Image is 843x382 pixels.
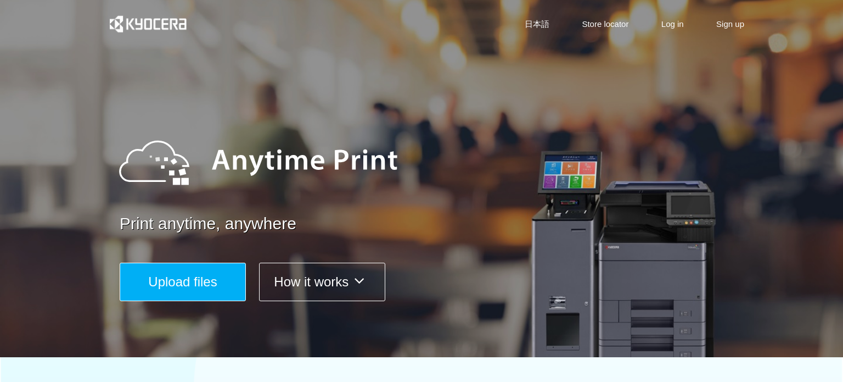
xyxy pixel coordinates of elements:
a: Print anytime, anywhere [120,212,751,236]
button: How it works [259,263,385,301]
a: Store locator [582,18,628,30]
span: Upload files [148,274,217,289]
a: 日本語 [525,18,549,30]
a: Log in [661,18,684,30]
a: Sign up [716,18,744,30]
button: Upload files [120,263,246,301]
